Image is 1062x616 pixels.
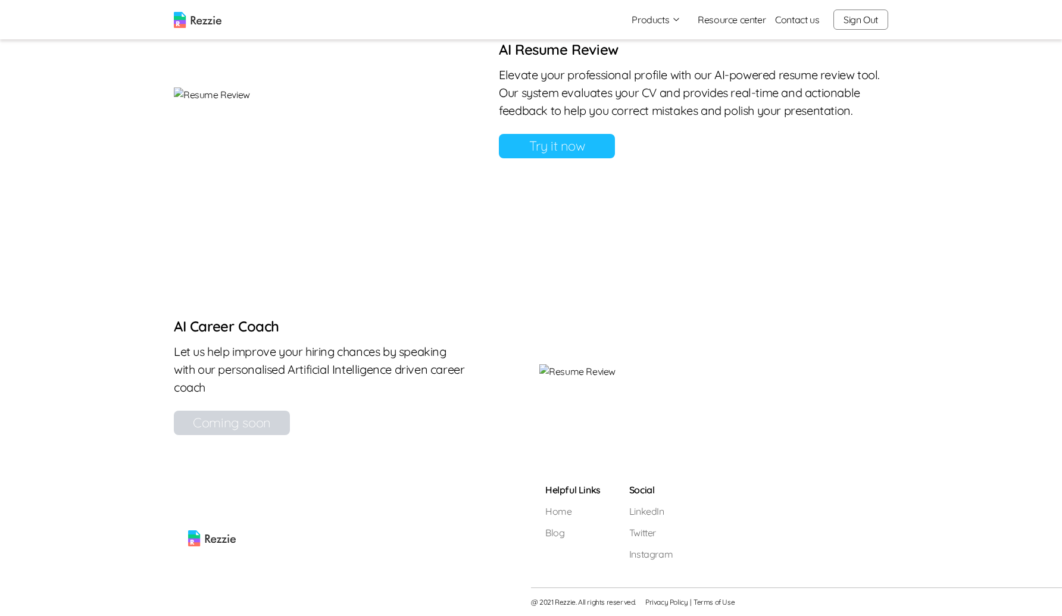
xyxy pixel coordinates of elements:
[545,504,601,518] a: Home
[174,87,426,102] img: Resume Review
[545,526,601,540] a: Blog
[531,598,636,607] span: @ 2021 Rezzie. All rights reserved.
[545,483,601,497] h5: Helpful Links
[694,598,735,607] a: Terms of Use
[174,343,467,396] p: Let us help improve your hiring chances by speaking with our personalised Artificial Intelligence...
[539,364,888,379] img: Resume Review
[188,483,236,546] img: rezzie logo
[690,598,691,607] span: |
[499,66,888,120] p: Elevate your professional profile with our AI-powered resume review tool. Our system evaluates yo...
[629,504,673,518] a: LinkedIn
[629,483,673,497] h5: Social
[645,598,688,607] a: Privacy Policy
[499,134,615,158] a: Try it now
[632,12,681,27] button: Products
[698,12,766,27] a: Resource center
[775,12,819,27] a: Contact us
[833,10,888,30] button: Sign Out
[174,317,467,336] h6: AI Career Coach
[629,526,673,540] a: Twitter
[499,40,888,59] h6: AI Resume Review
[629,547,673,561] a: Instagram
[174,411,290,435] div: Coming soon
[174,12,221,28] img: logo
